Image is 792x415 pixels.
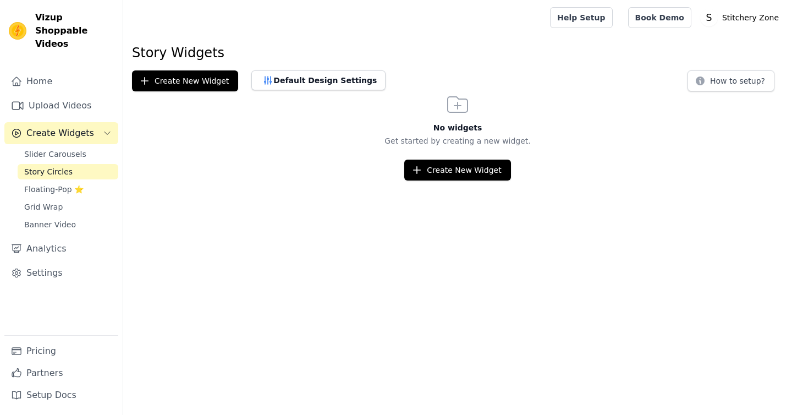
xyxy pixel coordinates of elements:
button: S Stitchery Zone [700,8,783,28]
a: Slider Carousels [18,146,118,162]
a: Settings [4,262,118,284]
button: Create New Widget [132,70,238,91]
a: Banner Video [18,217,118,232]
span: Vizup Shoppable Videos [35,11,114,51]
h1: Story Widgets [132,44,783,62]
span: Banner Video [24,219,76,230]
span: Create Widgets [26,127,94,140]
button: Create Widgets [4,122,118,144]
a: Analytics [4,238,118,260]
span: Slider Carousels [24,149,86,160]
p: Stitchery Zone [718,8,783,28]
span: Story Circles [24,166,73,177]
a: Setup Docs [4,384,118,406]
button: How to setup? [687,70,774,91]
button: Default Design Settings [251,70,386,90]
button: Create New Widget [404,160,510,181]
a: Grid Wrap [18,199,118,215]
span: Floating-Pop ⭐ [24,184,84,195]
span: Grid Wrap [24,201,63,212]
a: Upload Videos [4,95,118,117]
a: Partners [4,362,118,384]
p: Get started by creating a new widget. [123,135,792,146]
img: Vizup [9,22,26,40]
a: How to setup? [687,78,774,89]
a: Pricing [4,340,118,362]
a: Floating-Pop ⭐ [18,182,118,197]
a: Book Demo [628,7,691,28]
h3: No widgets [123,122,792,133]
text: S [706,12,712,23]
a: Home [4,70,118,92]
a: Help Setup [550,7,612,28]
a: Story Circles [18,164,118,179]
